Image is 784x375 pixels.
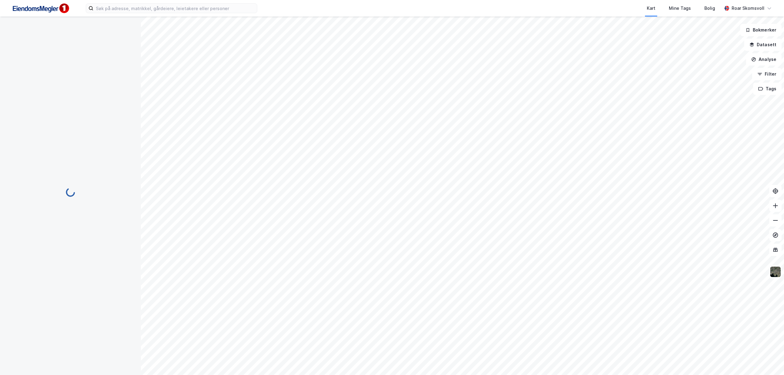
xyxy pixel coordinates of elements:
[744,39,782,51] button: Datasett
[746,53,782,66] button: Analyse
[740,24,782,36] button: Bokmerker
[752,68,782,80] button: Filter
[66,187,75,197] img: spinner.a6d8c91a73a9ac5275cf975e30b51cfb.svg
[770,266,781,278] img: 9k=
[753,346,784,375] iframe: Chat Widget
[10,2,71,15] img: F4PB6Px+NJ5v8B7XTbfpPpyloAAAAASUVORK5CYII=
[647,5,655,12] div: Kart
[732,5,764,12] div: Roar Skomsvoll
[753,346,784,375] div: Kontrollprogram for chat
[669,5,691,12] div: Mine Tags
[704,5,715,12] div: Bolig
[753,83,782,95] button: Tags
[93,4,257,13] input: Søk på adresse, matrikkel, gårdeiere, leietakere eller personer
